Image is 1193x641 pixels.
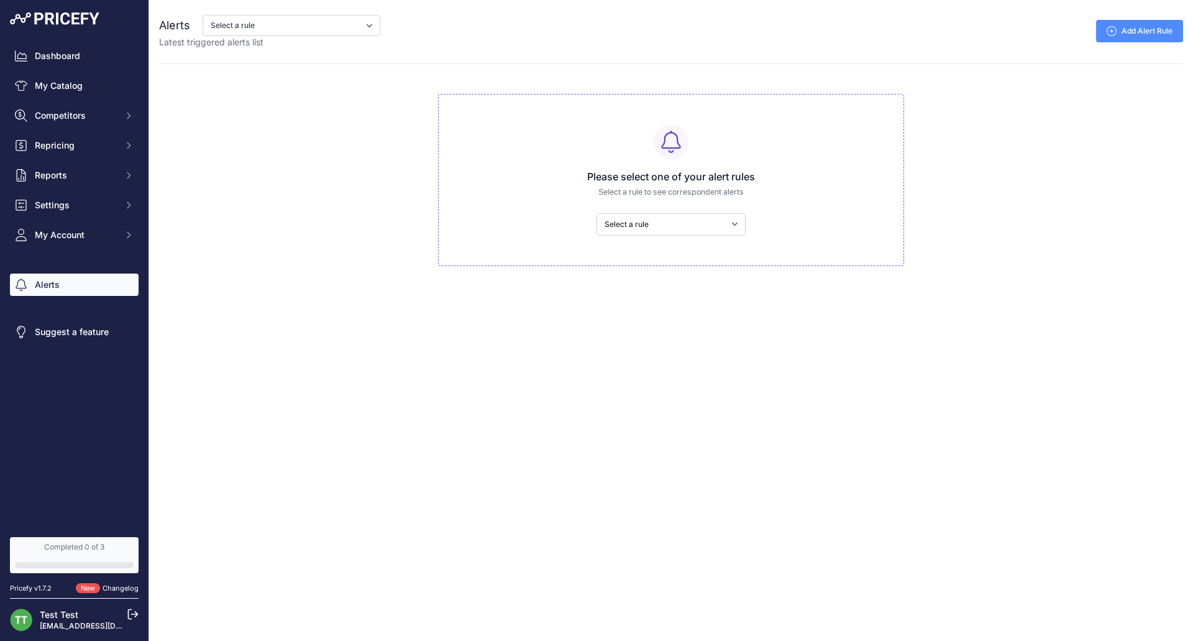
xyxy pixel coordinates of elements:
span: Alerts [159,19,190,32]
div: Completed 0 of 3 [15,542,134,552]
span: Repricing [35,139,116,152]
span: Reports [35,169,116,182]
span: Settings [35,199,116,211]
a: Dashboard [10,45,139,67]
a: Alerts [10,274,139,296]
button: Competitors [10,104,139,127]
span: New [76,583,100,594]
a: Completed 0 of 3 [10,537,139,573]
h3: Please select one of your alert rules [449,169,894,184]
button: Settings [10,194,139,216]
a: Add Alert Rule [1096,20,1183,42]
img: Pricefy Logo [10,12,99,25]
a: Suggest a feature [10,321,139,343]
span: Competitors [35,109,116,122]
a: Test Test [40,609,78,620]
a: [EMAIL_ADDRESS][DOMAIN_NAME] [40,621,170,630]
nav: Sidebar [10,45,139,522]
span: My Account [35,229,116,241]
p: Select a rule to see correspondent alerts [449,187,894,198]
button: Reports [10,164,139,187]
p: Latest triggered alerts list [159,36,380,48]
a: My Catalog [10,75,139,97]
div: Pricefy v1.7.2 [10,583,52,594]
button: My Account [10,224,139,246]
a: Changelog [103,584,139,593]
button: Repricing [10,134,139,157]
